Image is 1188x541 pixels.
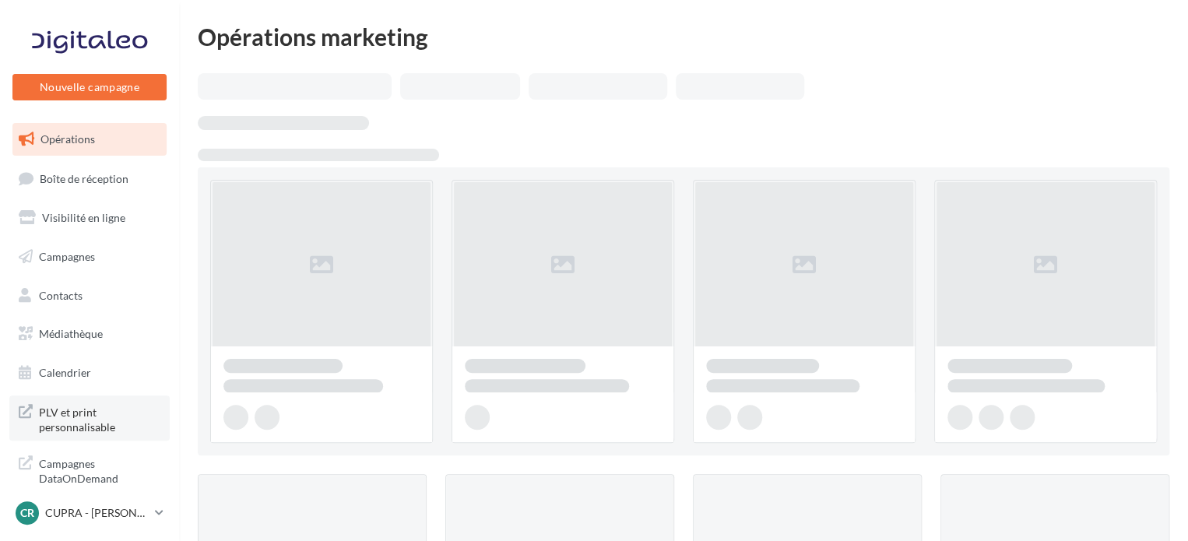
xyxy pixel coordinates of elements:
span: Médiathèque [39,327,103,340]
span: PLV et print personnalisable [39,402,160,435]
a: Calendrier [9,357,170,389]
a: Campagnes DataOnDemand [9,447,170,493]
a: Boîte de réception [9,162,170,195]
a: CR CUPRA - [PERSON_NAME] [12,498,167,528]
span: Boîte de réception [40,171,128,184]
a: Opérations [9,123,170,156]
span: Campagnes [39,250,95,263]
button: Nouvelle campagne [12,74,167,100]
a: Visibilité en ligne [9,202,170,234]
span: Opérations [40,132,95,146]
span: Calendrier [39,366,91,379]
a: PLV et print personnalisable [9,395,170,441]
a: Médiathèque [9,318,170,350]
p: CUPRA - [PERSON_NAME] [45,505,149,521]
div: Opérations marketing [198,25,1169,48]
span: Visibilité en ligne [42,211,125,224]
span: CR [20,505,34,521]
a: Campagnes [9,241,170,273]
a: Contacts [9,279,170,312]
span: Campagnes DataOnDemand [39,453,160,487]
span: Contacts [39,288,83,301]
